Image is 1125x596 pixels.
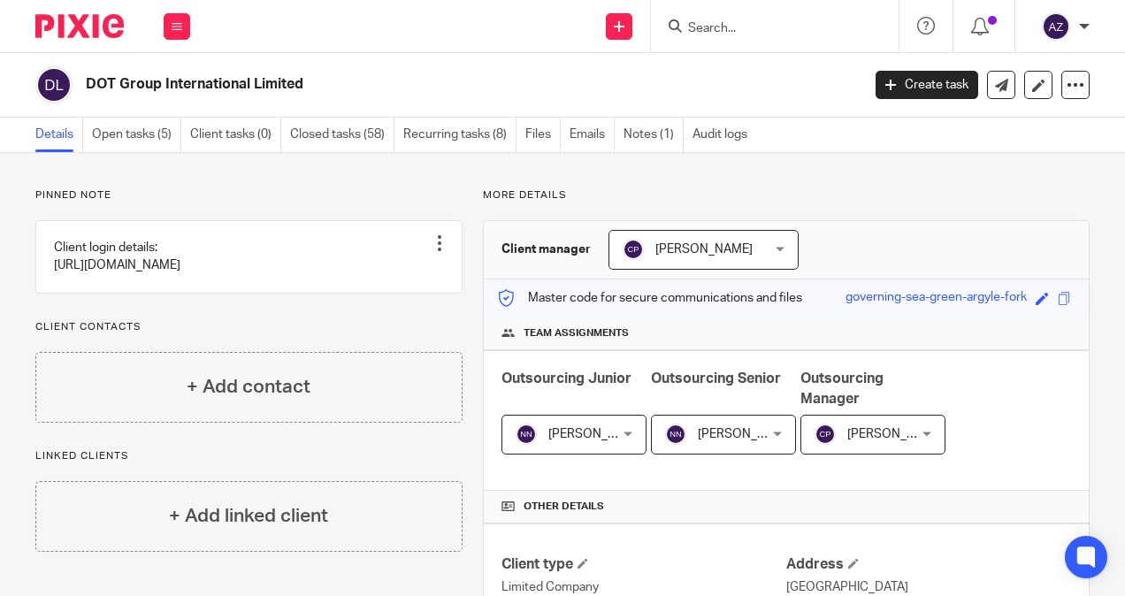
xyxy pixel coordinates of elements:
[497,289,802,307] p: Master code for secure communications and files
[35,66,73,103] img: svg%3E
[786,555,1071,574] h4: Address
[501,371,631,386] span: Outsourcing Junior
[483,188,1090,202] p: More details
[524,326,629,340] span: Team assignments
[876,71,978,99] a: Create task
[290,118,394,152] a: Closed tasks (58)
[501,555,786,574] h4: Client type
[847,428,945,440] span: [PERSON_NAME]
[524,500,604,514] span: Other details
[815,424,836,445] img: svg%3E
[92,118,181,152] a: Open tasks (5)
[686,21,846,37] input: Search
[187,373,310,401] h4: + Add contact
[501,241,591,258] h3: Client manager
[1042,12,1070,41] img: svg%3E
[516,424,537,445] img: svg%3E
[35,118,83,152] a: Details
[190,118,281,152] a: Client tasks (0)
[570,118,615,152] a: Emails
[800,371,884,406] span: Outsourcing Manager
[35,188,463,202] p: Pinned note
[35,449,463,463] p: Linked clients
[786,578,1071,596] p: [GEOGRAPHIC_DATA]
[655,243,753,256] span: [PERSON_NAME]
[665,424,686,445] img: svg%3E
[169,502,328,530] h4: + Add linked client
[35,14,124,38] img: Pixie
[525,118,561,152] a: Files
[693,118,756,152] a: Audit logs
[623,239,644,260] img: svg%3E
[846,288,1027,309] div: governing-sea-green-argyle-fork
[698,428,795,440] span: [PERSON_NAME]
[651,371,781,386] span: Outsourcing Senior
[35,320,463,334] p: Client contacts
[403,118,517,152] a: Recurring tasks (8)
[501,578,786,596] p: Limited Company
[624,118,684,152] a: Notes (1)
[86,75,696,94] h2: DOT Group International Limited
[548,428,646,440] span: [PERSON_NAME]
